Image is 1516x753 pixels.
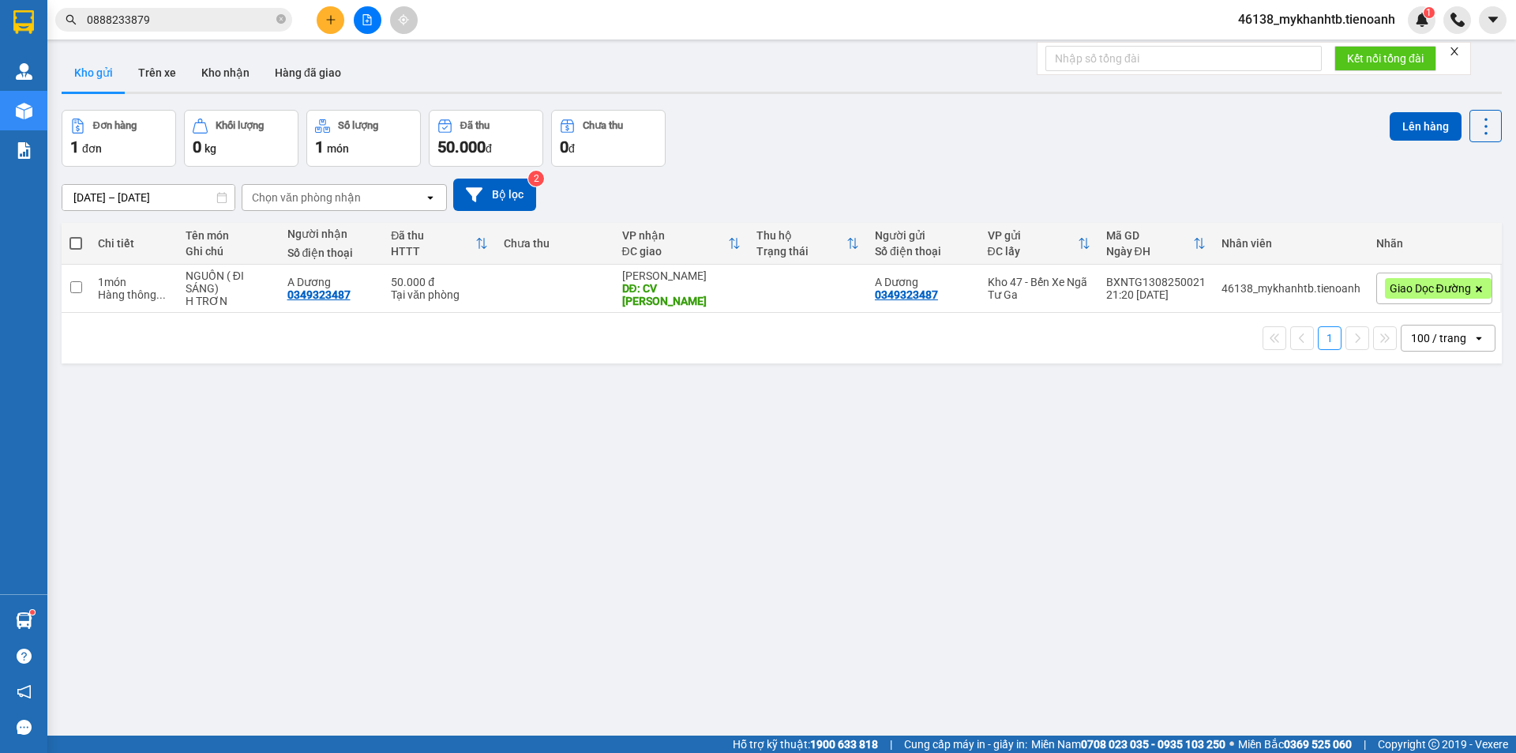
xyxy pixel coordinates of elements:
button: Số lượng1món [306,110,421,167]
div: NGUỒN ( ĐI SÁNG) [186,269,272,295]
th: Toggle SortBy [614,223,749,265]
div: Chưa thu [583,120,623,131]
button: Kết nối tổng đài [1334,46,1436,71]
button: Kho gửi [62,54,126,92]
div: 50.000 đ [391,276,488,288]
div: Tên món [186,229,272,242]
button: Hàng đã giao [262,54,354,92]
strong: Nhận: [9,97,327,183]
span: search [66,14,77,25]
div: 0349323487 [287,288,351,301]
button: plus [317,6,344,34]
span: caret-down [1486,13,1500,27]
span: copyright [1428,739,1439,750]
span: kg [205,142,216,155]
span: notification [17,684,32,699]
input: Tìm tên, số ĐT hoặc mã đơn [87,11,273,28]
div: Số lượng [338,120,378,131]
button: Kho nhận [189,54,262,92]
svg: open [424,191,437,204]
span: close-circle [276,13,286,28]
strong: 0369 525 060 [1284,738,1352,751]
img: warehouse-icon [16,103,32,119]
span: aim [398,14,409,25]
div: Đã thu [460,120,490,131]
span: 0 [193,137,201,156]
span: đơn [82,142,102,155]
span: | [890,736,892,753]
span: 1 [315,137,324,156]
img: warehouse-icon [16,612,32,629]
th: Toggle SortBy [980,223,1098,265]
div: 21:20 [DATE] [1106,288,1206,301]
span: BXNTG1308250021 - [84,46,319,88]
button: Trên xe [126,54,189,92]
div: Thu hộ [756,229,846,242]
img: logo-vxr [13,10,34,34]
div: Số điện thoại [875,245,972,258]
div: A Dương [875,276,972,288]
div: Chọn văn phòng nhận [252,190,361,205]
th: Toggle SortBy [383,223,496,265]
span: 0 [560,137,568,156]
div: Khối lượng [216,120,264,131]
div: 0349323487 [875,288,938,301]
div: A Dương [287,276,376,288]
span: 21:20:58 [DATE] [84,60,319,88]
sup: 1 [30,610,35,615]
span: Gửi: [84,9,299,25]
div: Mã GD [1106,229,1193,242]
div: Chưa thu [504,237,606,250]
img: icon-new-feature [1415,13,1429,27]
span: plus [325,14,336,25]
button: Đã thu50.000đ [429,110,543,167]
span: Miền Bắc [1238,736,1352,753]
span: question-circle [17,649,32,664]
span: | [1364,736,1366,753]
div: 46138_mykhanhtb.tienoanh [1221,282,1360,295]
div: VP gửi [988,229,1078,242]
div: Người gửi [875,229,972,242]
div: Đã thu [391,229,475,242]
div: H TRƠN [186,295,272,307]
button: caret-down [1479,6,1507,34]
button: aim [390,6,418,34]
div: Ghi chú [186,245,272,258]
span: đ [568,142,575,155]
div: Số điện thoại [287,247,376,259]
svg: open [1473,332,1485,344]
span: 1 [1426,7,1432,18]
strong: 1900 633 818 [810,738,878,751]
span: file-add [362,14,373,25]
div: Nhãn [1376,237,1492,250]
span: close [1449,46,1460,57]
th: Toggle SortBy [749,223,867,265]
span: 46138_mykhanhtb.tienoanh [1225,9,1408,29]
img: warehouse-icon [16,63,32,80]
div: Kho 47 - Bến Xe Ngã Tư Ga [988,276,1090,301]
img: solution-icon [16,142,32,159]
button: Lên hàng [1390,112,1462,141]
span: đ [486,142,492,155]
div: DĐ: CV Gia Nghĩa [622,282,741,307]
div: Chi tiết [98,237,170,250]
span: close-circle [276,14,286,24]
span: ... [156,288,166,301]
th: Toggle SortBy [1098,223,1214,265]
div: Tại văn phòng [391,288,488,301]
span: Cung cấp máy in - giấy in: [904,736,1027,753]
strong: 0708 023 035 - 0935 103 250 [1081,738,1225,751]
button: Chưa thu0đ [551,110,666,167]
div: VP nhận [622,229,729,242]
button: Đơn hàng1đơn [62,110,176,167]
sup: 2 [528,171,544,186]
span: Kho 47 - Bến Xe Ngã Tư Ga [113,9,299,25]
input: Select a date range. [62,185,235,210]
div: HTTT [391,245,475,258]
button: 1 [1318,326,1342,350]
div: [PERSON_NAME] [622,269,741,282]
div: Ngày ĐH [1106,245,1193,258]
span: message [17,720,32,735]
div: BXNTG1308250021 [1106,276,1206,288]
div: 100 / trang [1411,330,1466,346]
